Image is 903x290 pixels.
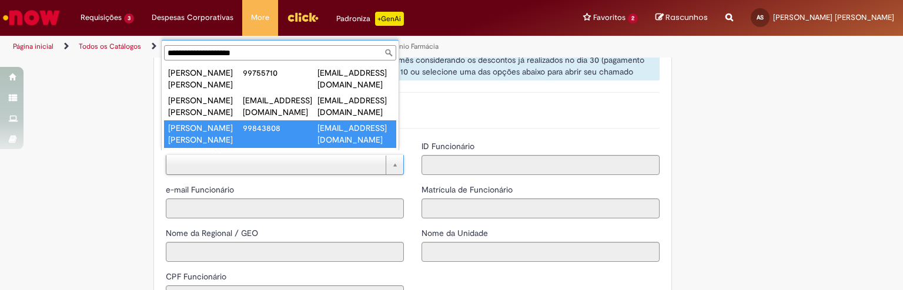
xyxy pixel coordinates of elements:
div: [EMAIL_ADDRESS][DOMAIN_NAME] [243,95,317,118]
div: 99843808 [243,122,317,134]
div: [EMAIL_ADDRESS][DOMAIN_NAME] [317,122,392,146]
div: [PERSON_NAME] [PERSON_NAME] [168,122,243,146]
div: [PERSON_NAME] [PERSON_NAME] [168,67,243,90]
div: 99755710 [243,67,317,79]
div: [PERSON_NAME] [PERSON_NAME] [168,95,243,118]
div: [EMAIL_ADDRESS][DOMAIN_NAME] [317,95,392,118]
ul: Funcionário(s) [162,63,399,150]
div: [EMAIL_ADDRESS][DOMAIN_NAME] [317,67,392,90]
